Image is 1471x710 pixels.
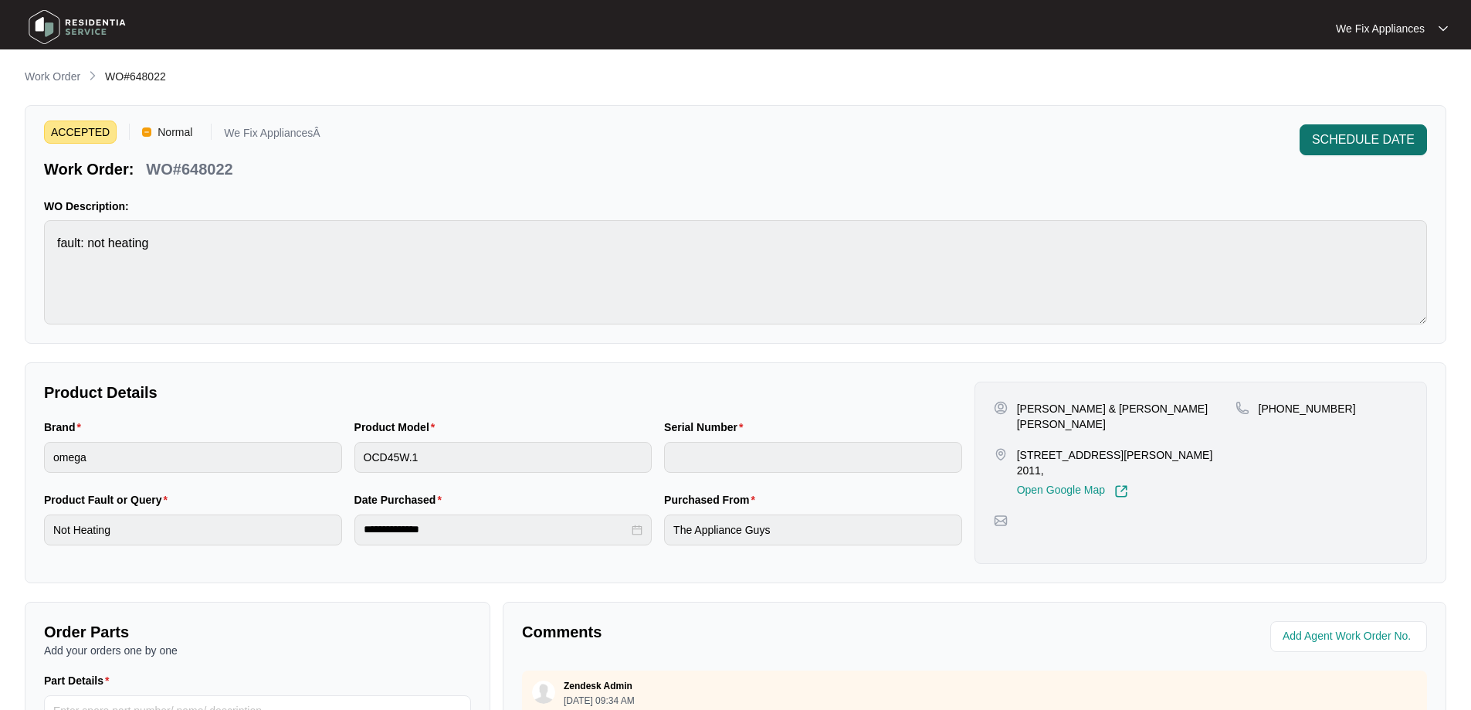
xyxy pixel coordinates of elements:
label: Date Purchased [354,492,448,508]
img: residentia service logo [23,4,131,50]
p: WO#648022 [146,158,232,180]
span: WO#648022 [105,70,166,83]
label: Part Details [44,673,116,688]
img: dropdown arrow [1439,25,1448,32]
img: map-pin [994,514,1008,528]
input: Serial Number [664,442,962,473]
p: We Fix AppliancesÂ [224,127,320,144]
p: Order Parts [44,621,471,643]
button: SCHEDULE DATE [1300,124,1427,155]
p: [STREET_ADDRESS][PERSON_NAME] 2011, [1017,447,1235,478]
img: map-pin [994,447,1008,461]
a: Work Order [22,69,83,86]
img: map-pin [1235,401,1249,415]
span: ACCEPTED [44,121,117,144]
label: Serial Number [664,420,749,435]
label: Brand [44,420,87,435]
p: [DATE] 09:34 AM [564,696,635,705]
input: Purchased From [664,515,962,545]
p: Product Details [44,382,962,403]
input: Product Model [354,442,652,473]
label: Product Model [354,420,442,435]
label: Purchased From [664,492,761,508]
p: Comments [522,621,964,643]
input: Date Purchased [364,521,629,538]
img: Vercel Logo [142,127,151,137]
span: Normal [151,121,198,144]
img: user-pin [994,401,1008,415]
a: Open Google Map [1017,484,1128,498]
p: Add your orders one by one [44,643,471,658]
label: Product Fault or Query [44,492,174,508]
img: Link-External [1114,484,1128,498]
span: SCHEDULE DATE [1312,131,1415,149]
p: Zendesk Admin [564,680,632,692]
img: chevron-right [86,70,99,82]
textarea: fault: not heating [44,220,1427,324]
p: Work Order [25,69,80,84]
p: [PERSON_NAME] & [PERSON_NAME] [PERSON_NAME] [1017,401,1235,432]
img: user.svg [532,681,555,704]
p: [PHONE_NUMBER] [1259,401,1356,416]
input: Brand [44,442,342,473]
input: Product Fault or Query [44,515,342,545]
input: Add Agent Work Order No. [1283,627,1418,646]
p: We Fix Appliances [1336,21,1425,36]
p: Work Order: [44,158,134,180]
p: WO Description: [44,199,1427,214]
